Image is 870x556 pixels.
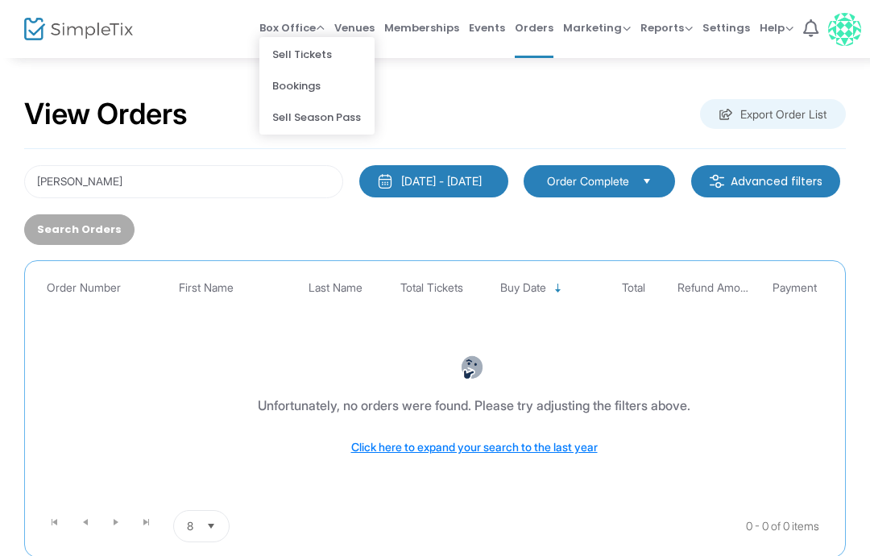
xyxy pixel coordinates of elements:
[384,7,459,48] span: Memberships
[359,165,508,197] button: [DATE] - [DATE]
[673,269,754,307] th: Refund Amount
[47,281,121,295] span: Order Number
[391,269,472,307] th: Total Tickets
[259,20,325,35] span: Box Office
[702,7,750,48] span: Settings
[773,281,817,295] span: Payment
[259,39,375,70] li: Sell Tickets
[259,102,375,133] li: Sell Season Pass
[259,70,375,102] li: Bookings
[377,173,393,189] img: monthly
[500,281,546,295] span: Buy Date
[460,355,484,380] img: face-thinking.png
[469,7,505,48] span: Events
[709,173,725,189] img: filter
[334,7,375,48] span: Venues
[563,20,631,35] span: Marketing
[401,173,482,189] div: [DATE] - [DATE]
[547,173,629,189] span: Order Complete
[515,7,553,48] span: Orders
[640,20,693,35] span: Reports
[691,165,840,197] m-button: Advanced filters
[200,511,222,541] button: Select
[187,518,193,534] span: 8
[351,440,598,454] span: Click here to expand your search to the last year
[258,396,690,415] div: Unfortunately, no orders were found. Please try adjusting the filters above.
[552,282,565,295] span: Sortable
[593,269,673,307] th: Total
[760,20,793,35] span: Help
[24,165,343,198] input: Search by name, email, phone, order number, ip address, or last 4 digits of card
[33,269,837,504] div: Data table
[636,172,658,190] button: Select
[390,510,819,542] kendo-pager-info: 0 - 0 of 0 items
[309,281,362,295] span: Last Name
[24,97,188,132] h2: View Orders
[179,281,234,295] span: First Name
